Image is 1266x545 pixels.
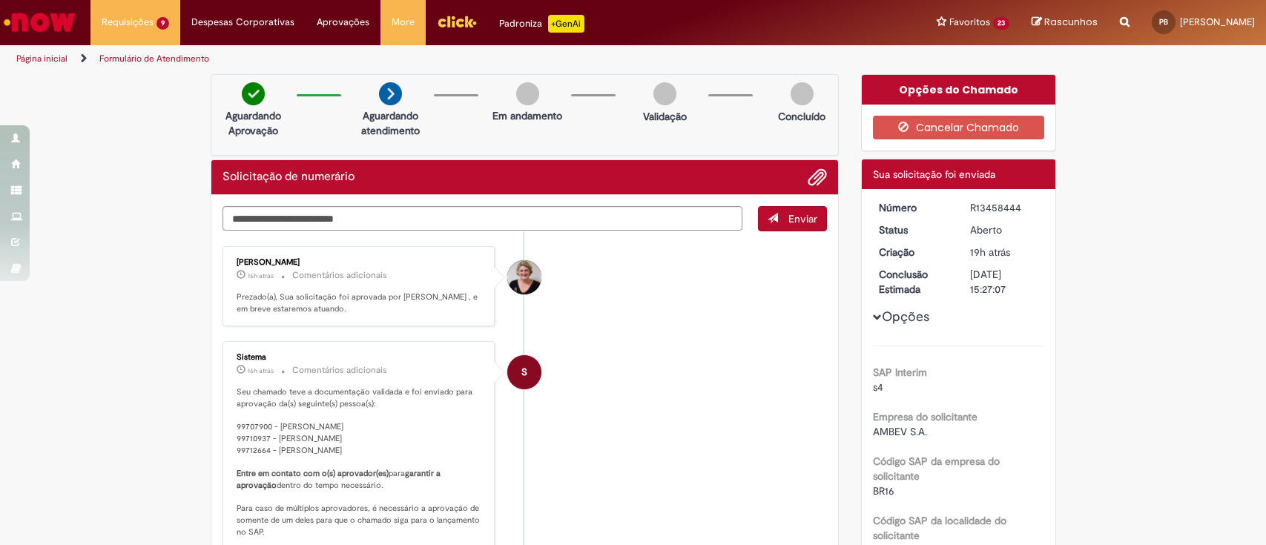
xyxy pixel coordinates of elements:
p: Prezado(a), Sua solicitação foi aprovada por [PERSON_NAME] , e em breve estaremos atuando. [237,291,484,314]
span: More [392,15,415,30]
ul: Trilhas de página [11,45,833,73]
div: Aberto [970,222,1039,237]
span: Aprovações [317,15,369,30]
b: Entre em contato com o(s) aprovador(es) [237,468,389,479]
small: Comentários adicionais [292,269,387,282]
img: arrow-next.png [379,82,402,105]
div: Padroniza [499,15,584,33]
div: 28/08/2025 14:57:07 [970,245,1039,260]
b: garantir a aprovação [237,468,443,491]
span: Sua solicitação foi enviada [873,168,995,181]
p: Validação [643,109,687,124]
textarea: Digite sua mensagem aqui... [222,206,743,231]
img: img-circle-grey.png [653,82,676,105]
dt: Status [868,222,959,237]
p: Concluído [778,109,825,124]
img: img-circle-grey.png [516,82,539,105]
span: 23 [993,17,1009,30]
b: Código SAP da localidade do solicitante [873,514,1006,542]
time: 28/08/2025 14:57:07 [970,245,1010,259]
p: Aguardando Aprovação [217,108,289,138]
span: PB [1159,17,1168,27]
span: Enviar [788,212,817,225]
img: click_logo_yellow_360x200.png [437,10,477,33]
time: 28/08/2025 17:14:24 [248,366,274,375]
div: Opções do Chamado [862,75,1055,105]
span: Requisições [102,15,154,30]
span: [PERSON_NAME] [1180,16,1255,28]
b: Empresa do solicitante [873,410,977,423]
span: 19h atrás [970,245,1010,259]
b: Código SAP da empresa do solicitante [873,455,1000,483]
span: Rascunhos [1044,15,1098,29]
div: [DATE] 15:27:07 [970,267,1039,297]
span: Despesas Corporativas [191,15,294,30]
span: Favoritos [949,15,990,30]
time: 28/08/2025 17:44:18 [248,271,274,280]
dt: Conclusão Estimada [868,267,959,297]
span: S [521,354,527,390]
span: AMBEV S.A. [873,425,927,438]
img: ServiceNow [1,7,78,37]
a: Rascunhos [1032,16,1098,30]
dt: Criação [868,245,959,260]
dt: Número [868,200,959,215]
h2: Solicitação de numerário Histórico de tíquete [222,171,355,184]
small: Comentários adicionais [292,364,387,377]
span: 16h atrás [248,271,274,280]
span: 9 [156,17,169,30]
a: Página inicial [16,53,67,65]
p: +GenAi [548,15,584,33]
div: System [507,355,541,389]
button: Adicionar anexos [808,168,827,187]
div: [PERSON_NAME] [237,258,484,267]
p: Aguardando atendimento [355,108,426,138]
img: check-circle-green.png [242,82,265,105]
p: Em andamento [492,108,562,123]
span: BR16 [873,484,894,498]
a: Formulário de Atendimento [99,53,209,65]
button: Cancelar Chamado [873,116,1044,139]
span: 16h atrás [248,366,274,375]
img: img-circle-grey.png [791,82,814,105]
div: Ana Beatriz Ramos Denkena [507,260,541,294]
div: Sistema [237,353,484,362]
div: R13458444 [970,200,1039,215]
b: SAP Interim [873,366,927,379]
span: s4 [873,380,883,394]
button: Enviar [758,206,827,231]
